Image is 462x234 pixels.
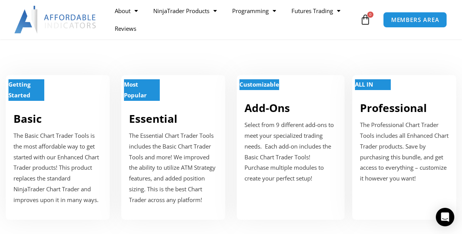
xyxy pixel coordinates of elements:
[348,8,382,31] a: 0
[8,80,30,99] strong: Getting Started
[14,6,97,33] img: LogoAI | Affordable Indicators – NinjaTrader
[391,17,439,23] span: MEMBERS AREA
[146,2,224,20] a: NinjaTrader Products
[436,208,454,226] div: Open Intercom Messenger
[107,20,144,37] a: Reviews
[244,100,290,115] a: Add-Ons
[224,2,284,20] a: Programming
[239,80,279,88] strong: Customizable
[367,12,373,18] span: 0
[129,111,177,126] a: Essential
[129,130,218,206] p: The Essential Chart Trader Tools includes the Basic Chart Trader Tools and more! We improved the ...
[383,12,447,28] a: MEMBERS AREA
[13,111,42,126] a: Basic
[124,80,147,99] strong: Most Popular
[284,2,348,20] a: Futures Trading
[244,120,337,184] p: Select from 9 different add-ons to meet your specialized trading needs. Each add-on includes the ...
[355,80,373,88] strong: ALL IN
[107,2,358,37] nav: Menu
[360,100,427,115] a: Professional
[360,120,449,184] p: The Professional Chart Trader Tools includes all Enhanced Chart Trader products. Save by purchasi...
[107,2,146,20] a: About
[13,130,102,206] p: The Basic Chart Trader Tools is the most affordable way to get started with our Enhanced Chart Tr...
